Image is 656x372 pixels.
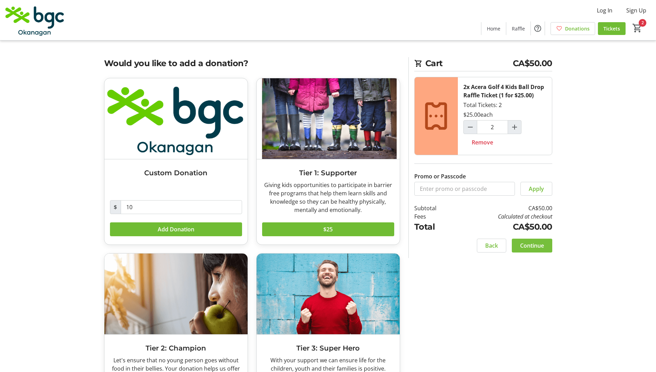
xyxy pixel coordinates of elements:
td: Fees [414,212,454,221]
button: Back [477,239,506,253]
a: Donations [551,22,595,35]
img: Custom Donation [104,78,248,159]
label: Promo or Passcode [414,172,466,180]
a: Tickets [598,22,626,35]
button: Remove [463,135,501,149]
img: Tier 1: Supporter [257,78,400,159]
span: Continue [520,241,544,250]
h2: Would you like to add a donation? [104,57,400,70]
div: Giving kids opportunities to participate in barrier free programs that help them learn skills and... [262,181,394,214]
span: Donations [565,25,590,32]
button: Apply [520,182,552,196]
button: Help [531,21,545,35]
span: Back [485,241,498,250]
input: Donation Amount [121,200,242,214]
span: Add Donation [158,225,194,233]
td: CA$50.00 [454,221,552,233]
span: $25 [323,225,333,233]
input: Enter promo or passcode [414,182,515,196]
span: $ [110,200,121,214]
button: Cart [631,22,644,34]
button: Add Donation [110,222,242,236]
button: Continue [512,239,552,253]
button: Increment by one [508,121,521,134]
h3: Tier 1: Supporter [262,168,394,178]
button: Sign Up [621,5,652,16]
td: CA$50.00 [454,204,552,212]
div: 2x Acera Golf 4 Kids Ball Drop Raffle Ticket (1 for $25.00) [463,83,546,99]
div: $25.00 each [463,110,493,119]
div: Total Tickets: 2 [458,77,552,155]
td: Calculated at checkout [454,212,552,221]
span: Remove [472,138,493,147]
h3: Tier 2: Champion [110,343,242,353]
span: Apply [529,185,544,193]
img: BGC Okanagan's Logo [4,3,66,37]
input: Acera Golf 4 Kids Ball Drop Raffle Ticket (1 for $25.00) Quantity [477,120,508,134]
span: Tickets [603,25,620,32]
td: Total [414,221,454,233]
h2: Cart [414,57,552,71]
button: $25 [262,222,394,236]
a: Home [481,22,506,35]
span: Log In [597,6,612,15]
td: Subtotal [414,204,454,212]
span: Home [487,25,500,32]
span: Sign Up [626,6,646,15]
img: Tier 3: Super Hero [257,254,400,334]
h3: Custom Donation [110,168,242,178]
a: Raffle [506,22,530,35]
img: Tier 2: Champion [104,254,248,334]
span: Raffle [512,25,525,32]
span: CA$50.00 [513,57,552,70]
button: Decrement by one [464,121,477,134]
button: Log In [591,5,618,16]
h3: Tier 3: Super Hero [262,343,394,353]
